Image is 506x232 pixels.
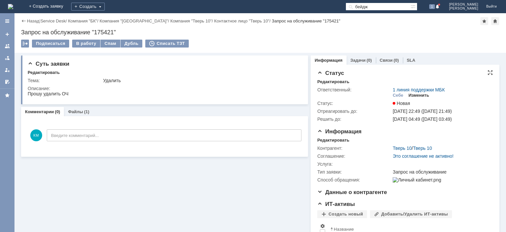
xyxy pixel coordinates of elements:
div: Редактировать [317,79,349,84]
div: (0) [394,58,399,63]
div: Услуга: [317,161,391,167]
div: / [68,18,99,23]
a: Перейти на домашнюю страницу [8,4,13,9]
div: Изменить [408,93,429,98]
div: Статус: [317,101,391,106]
div: / [393,146,432,151]
span: [DATE] 04:49 ([DATE] 03:49) [393,116,452,122]
div: Способ обращения: [317,177,391,182]
div: Ответственный: [317,87,391,92]
span: Данные о контрагенте [317,189,387,195]
div: Соглашение: [317,153,391,159]
img: Личный кабинет.png [393,177,441,182]
div: Запрос на обслуживание "175421" [272,18,340,23]
span: [PERSON_NAME] [449,3,478,7]
div: Добавить в избранное [480,17,488,25]
a: Комментарии [25,109,54,114]
a: Компания "[GEOGRAPHIC_DATA]" [99,18,168,23]
div: (0) [367,58,372,63]
a: SLA [407,58,415,63]
span: КМ [30,129,42,141]
a: Service Desk [41,18,66,23]
div: Удалить [103,78,299,83]
span: 1 [429,4,435,9]
div: Редактировать [317,138,349,143]
a: Мои заявки [2,65,13,75]
div: / [170,18,214,23]
a: Это соглашение не активно! [393,153,454,159]
span: Статус [317,70,344,76]
a: Компания "БК" [68,18,97,23]
div: На всю страницу [488,70,493,75]
a: Связи [380,58,393,63]
div: Сделать домашней страницей [491,17,499,25]
span: [PERSON_NAME] [449,7,478,11]
a: 1 линия поддержки МБК [393,87,445,92]
span: [DATE] 22:49 ([DATE] 21:49) [393,109,452,114]
a: Назад [27,18,39,23]
img: logo [8,4,13,9]
div: Создать [71,3,105,11]
div: Отреагировать до: [317,109,391,114]
div: Запрос на обслуживание "175421" [21,29,499,36]
a: Тверь 10 [393,146,412,151]
span: Новая [393,101,410,106]
div: Работа с массовостью [21,40,29,48]
div: Решить до: [317,116,391,122]
div: | [39,18,40,23]
div: Редактировать [28,70,60,75]
div: Запрос на обслуживание [393,169,490,175]
span: ИТ-активы [317,201,355,207]
div: Тип заявки: [317,169,391,175]
div: / [99,18,170,23]
div: Контрагент: [317,146,391,151]
a: Информация [315,58,342,63]
a: Создать заявку [2,29,13,40]
span: Информация [317,128,361,135]
div: / [214,18,272,23]
a: Тверь 10 [413,146,432,151]
a: Заявки в моей ответственности [2,53,13,63]
span: Расширенный поиск [410,3,417,9]
div: (0) [55,109,60,114]
span: Настройки [320,223,325,229]
div: Тема: [28,78,102,83]
a: Компания "Тверь 10" [170,18,212,23]
a: Задачи [351,58,366,63]
a: Заявки на командах [2,41,13,51]
div: Описание: [28,86,300,91]
div: / [41,18,68,23]
a: Контактное лицо "Тверь 10" [214,18,269,23]
div: (1) [84,109,89,114]
a: Файлы [68,109,83,114]
div: Название [334,227,354,232]
div: Себе [393,93,403,98]
a: Мои согласования [2,77,13,87]
span: Суть заявки [28,61,69,67]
